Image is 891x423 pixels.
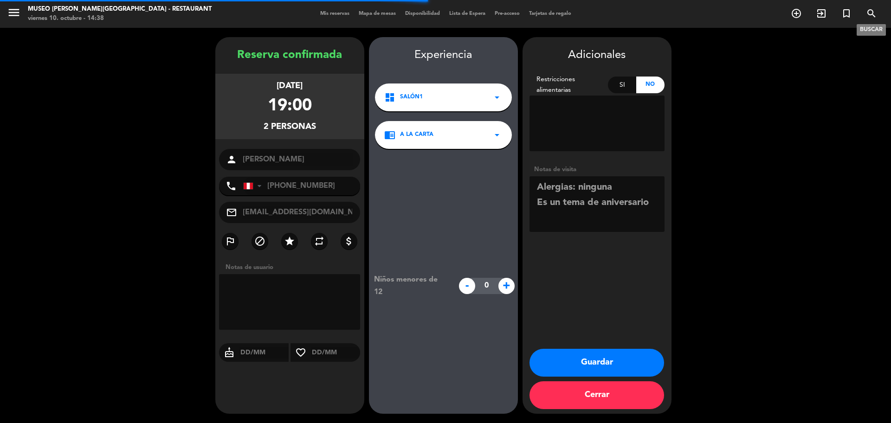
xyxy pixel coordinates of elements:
[28,14,212,23] div: viernes 10. octubre - 14:38
[226,180,237,192] i: phone
[343,236,355,247] i: attach_money
[498,278,515,294] span: +
[225,236,236,247] i: outlined_flag
[28,5,212,14] div: Museo [PERSON_NAME][GEOGRAPHIC_DATA] - Restaurant
[529,46,665,64] div: Adicionales
[491,129,503,141] i: arrow_drop_down
[221,263,364,272] div: Notas de usuario
[369,46,518,64] div: Experiencia
[857,24,886,36] div: BUSCAR
[384,92,395,103] i: dashboard
[529,74,608,96] div: Restricciones alimentarias
[226,154,237,165] i: person
[244,177,265,195] div: Peru (Perú): +51
[316,11,354,16] span: Mis reservas
[291,347,311,358] i: favorite_border
[239,347,289,359] input: DD/MM
[254,236,265,247] i: block
[816,8,827,19] i: exit_to_app
[491,92,503,103] i: arrow_drop_down
[264,120,316,134] div: 2 personas
[384,129,395,141] i: chrome_reader_mode
[226,207,237,218] i: mail_outline
[311,347,361,359] input: DD/MM
[7,6,21,23] button: menu
[314,236,325,247] i: repeat
[400,93,423,102] span: Salón1
[268,93,312,120] div: 19:00
[7,6,21,19] i: menu
[354,11,400,16] span: Mapa de mesas
[400,11,445,16] span: Disponibilidad
[367,274,454,298] div: Niños menores de 12
[215,46,364,64] div: Reserva confirmada
[445,11,490,16] span: Lista de Espera
[841,8,852,19] i: turned_in_not
[529,349,664,377] button: Guardar
[284,236,295,247] i: star
[529,165,665,174] div: Notas de visita
[529,381,664,409] button: Cerrar
[866,8,877,19] i: search
[400,130,433,140] span: A la carta
[608,77,636,93] div: Si
[490,11,524,16] span: Pre-acceso
[219,347,239,358] i: cake
[636,77,665,93] div: No
[791,8,802,19] i: add_circle_outline
[277,79,303,93] div: [DATE]
[524,11,576,16] span: Tarjetas de regalo
[459,278,475,294] span: -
